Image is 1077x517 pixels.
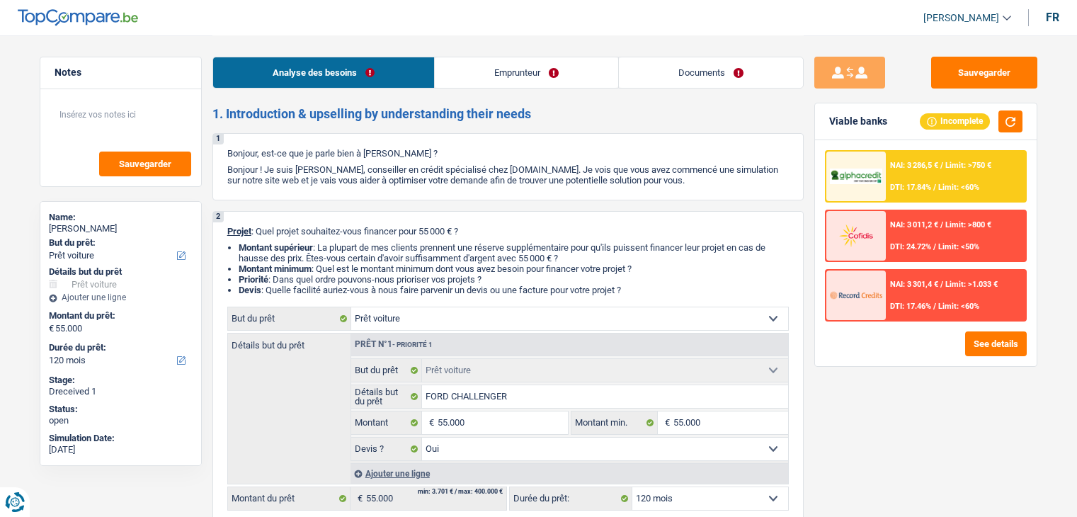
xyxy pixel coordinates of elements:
[49,266,193,278] div: Détails but du prêt
[912,6,1011,30] a: [PERSON_NAME]
[351,487,366,510] span: €
[119,159,171,169] span: Sauvegarder
[239,242,313,253] strong: Montant supérieur
[227,226,251,237] span: Projet
[49,323,54,334] span: €
[890,161,938,170] span: NAI: 3 286,5 €
[931,57,1037,89] button: Sauvegarder
[351,463,788,484] div: Ajouter une ligne
[49,415,193,426] div: open
[933,242,936,251] span: /
[351,340,436,349] div: Prêt n°1
[213,57,434,88] a: Analyse des besoins
[49,223,193,234] div: [PERSON_NAME]
[49,404,193,415] div: Status:
[49,342,190,353] label: Durée du prêt:
[923,12,999,24] span: [PERSON_NAME]
[1046,11,1059,24] div: fr
[418,489,503,495] div: min: 3.701 € / max: 400.000 €
[213,212,224,222] div: 2
[227,164,789,186] p: Bonjour ! Je suis [PERSON_NAME], conseiller en crédit spécialisé chez [DOMAIN_NAME]. Je vois que ...
[658,411,673,434] span: €
[965,331,1027,356] button: See details
[938,302,979,311] span: Limit: <60%
[422,411,438,434] span: €
[351,438,423,460] label: Devis ?
[571,411,658,434] label: Montant min.
[99,152,191,176] button: Sauvegarder
[945,280,998,289] span: Limit: >1.033 €
[239,274,789,285] li: : Dans quel ordre pouvons-nous prioriser vos projets ?
[49,386,193,397] div: Dreceived 1
[890,183,931,192] span: DTI: 17.84%
[351,359,423,382] label: But du prêt
[18,9,138,26] img: TopCompare Logo
[619,57,803,88] a: Documents
[945,161,991,170] span: Limit: >750 €
[228,307,351,330] label: But du prêt
[829,115,887,127] div: Viable banks
[940,220,943,229] span: /
[49,237,190,249] label: But du prêt:
[890,280,938,289] span: NAI: 3 301,4 €
[938,183,979,192] span: Limit: <60%
[890,302,931,311] span: DTI: 17.46%
[435,57,618,88] a: Emprunteur
[228,487,351,510] label: Montant du prêt
[227,226,789,237] p: : Quel projet souhaitez-vous financer pour 55 000 € ?
[49,444,193,455] div: [DATE]
[890,220,938,229] span: NAI: 3 011,2 €
[239,274,268,285] strong: Priorité
[49,212,193,223] div: Name:
[510,487,632,510] label: Durée du prêt:
[227,148,789,159] p: Bonjour, est-ce que je parle bien à [PERSON_NAME] ?
[213,134,224,144] div: 1
[239,263,789,274] li: : Quel est le montant minimum dont vous avez besoin pour financer votre projet ?
[830,222,882,249] img: Cofidis
[49,375,193,386] div: Stage:
[940,161,943,170] span: /
[55,67,187,79] h5: Notes
[392,341,433,348] span: - Priorité 1
[945,220,991,229] span: Limit: >800 €
[890,242,931,251] span: DTI: 24.72%
[239,285,261,295] span: Devis
[239,242,789,263] li: : La plupart de mes clients prennent une réserve supplémentaire pour qu'ils puissent financer leu...
[938,242,979,251] span: Limit: <50%
[351,385,423,408] label: Détails but du prêt
[351,411,423,434] label: Montant
[830,169,882,185] img: AlphaCredit
[933,183,936,192] span: /
[933,302,936,311] span: /
[920,113,990,129] div: Incomplete
[228,334,351,350] label: Détails but du prêt
[940,280,943,289] span: /
[239,285,789,295] li: : Quelle facilité auriez-vous à nous faire parvenir un devis ou une facture pour votre projet ?
[49,292,193,302] div: Ajouter une ligne
[830,282,882,308] img: Record Credits
[239,263,312,274] strong: Montant minimum
[49,433,193,444] div: Simulation Date:
[212,106,804,122] h2: 1. Introduction & upselling by understanding their needs
[49,310,190,322] label: Montant du prêt:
